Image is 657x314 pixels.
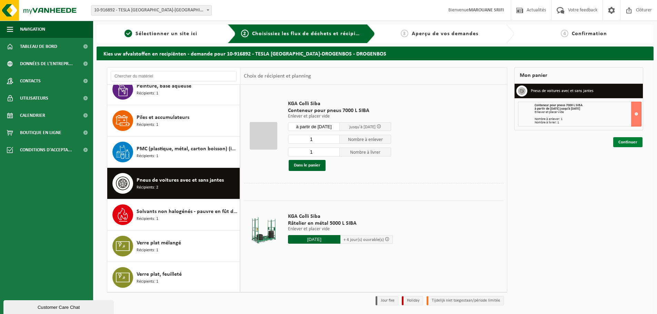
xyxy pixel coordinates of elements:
span: 3 [401,30,408,37]
span: Pneus de voitures avec et sans jantes [137,176,224,184]
span: 2 [241,30,249,37]
span: Contacts [20,72,41,90]
span: Confirmation [572,31,607,37]
span: Nombre à enlever [340,135,391,144]
span: PMC (plastique, métal, carton boisson) (industriel) [137,145,238,153]
span: Récipients: 1 [137,216,158,222]
button: Solvants non halogénés - pauvre en fût de 200lt Récipients: 1 [107,199,240,231]
span: Tableau de bord [20,38,57,55]
span: Récipients: 2 [137,184,158,191]
button: Verre plat, feuilleté Récipients: 1 [107,262,240,293]
a: Continuer [613,137,643,147]
input: Chercher du matériel [111,71,237,81]
span: Conteneur pour pneus 7000 L SIBA [535,103,583,107]
span: Solvants non halogénés - pauvre en fût de 200lt [137,207,238,216]
div: Nombre à livrer: 1 [535,121,641,124]
span: Verre plat, feuilleté [137,270,182,278]
span: + 4 jour(s) ouvrable(s) [344,237,384,242]
button: PMC (plastique, métal, carton boisson) (industriel) Récipients: 1 [107,136,240,168]
div: Mon panier [514,67,643,84]
span: Récipients: 1 [137,278,158,285]
span: Conditions d'accepta... [20,141,72,159]
li: Jour fixe [376,296,398,305]
span: Récipients: 1 [137,153,158,160]
span: Peinture, base aqueuse [137,82,191,90]
div: Nombre à enlever: 1 [535,118,641,121]
p: Enlever et placer vide [288,114,391,119]
span: Sélectionner un site ici [136,31,197,37]
span: 10-916892 - TESLA BELGIUM-DROGENBOS - DROGENBOS [91,6,211,15]
span: Navigation [20,21,45,38]
input: Sélectionnez date [288,122,340,131]
span: Utilisateurs [20,90,48,107]
input: Sélectionnez date [288,235,340,244]
li: Holiday [402,296,423,305]
span: Données de l'entrepr... [20,55,73,72]
span: jusqu'à [DATE] [349,125,376,129]
strong: MAROUANE SRIFI [469,8,504,13]
a: 1Sélectionner un site ici [100,30,222,38]
span: KGA Colli Siba [288,213,393,220]
span: Choisissiez les flux de déchets et récipients [252,31,367,37]
span: Récipients: 1 [137,122,158,128]
span: Piles et accumulateurs [137,113,189,122]
button: Piles et accumulateurs Récipients: 1 [107,105,240,136]
span: Boutique en ligne [20,124,61,141]
h3: Pneus de voitures avec et sans jantes [531,85,594,97]
span: Récipients: 1 [137,247,158,254]
span: 4 [561,30,568,37]
button: Dans le panier [289,160,326,171]
li: Tijdelijk niet toegestaan/période limitée [427,296,504,305]
strong: à partir de [DATE] jusqu'à [DATE] [535,107,580,111]
span: Récipients: 1 [137,90,158,97]
div: Choix de récipient et planning [240,68,315,85]
span: Nombre à livrer [340,148,391,156]
button: Pneus de voitures avec et sans jantes Récipients: 2 [107,168,240,199]
h2: Kies uw afvalstoffen en recipiënten - demande pour 10-916892 - TESLA [GEOGRAPHIC_DATA]-DROGENBOS ... [97,47,654,60]
span: KGA Colli Siba [288,100,391,107]
button: Verre plat mélangé Récipients: 1 [107,231,240,262]
span: Conteneur pour pneus 7000 L SIBA [288,107,391,114]
iframe: chat widget [3,299,115,314]
p: Enlever et placer vide [288,227,393,232]
span: Verre plat mélangé [137,239,181,247]
span: Calendrier [20,107,45,124]
span: Râtelier en métal 5000 L SIBA [288,220,393,227]
span: 10-916892 - TESLA BELGIUM-DROGENBOS - DROGENBOS [91,5,212,16]
span: 1 [125,30,132,37]
button: Peinture, base aqueuse Récipients: 1 [107,74,240,105]
div: Enlever et placer vide [535,111,641,114]
span: Aperçu de vos demandes [412,31,478,37]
